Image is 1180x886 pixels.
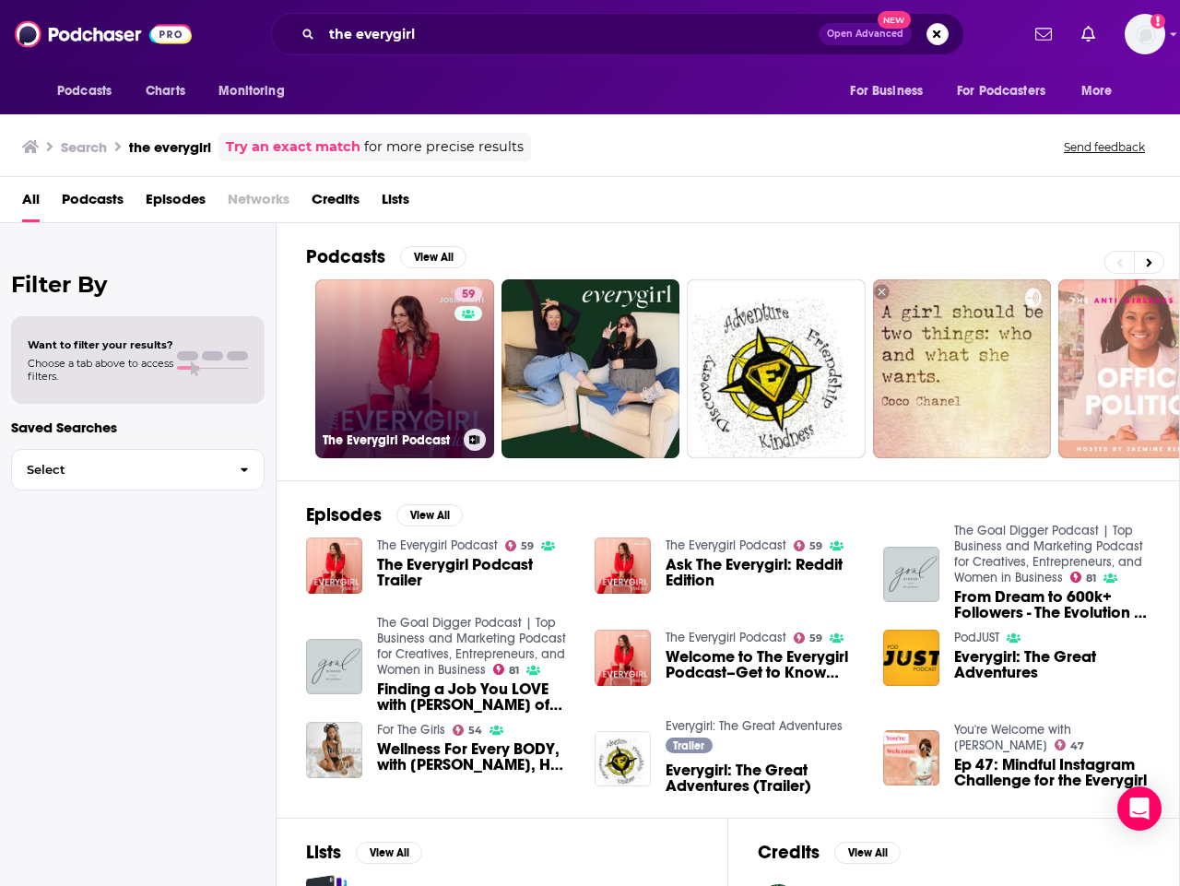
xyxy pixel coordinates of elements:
[1068,74,1136,109] button: open menu
[666,557,861,588] a: Ask The Everygirl: Reddit Edition
[306,503,463,526] a: EpisodesView All
[22,184,40,222] a: All
[134,74,196,109] a: Charts
[57,78,112,104] span: Podcasts
[595,731,651,787] img: Everygirl: The Great Adventures (Trailer)
[666,718,843,734] a: Everygirl: The Great Adventures
[1125,14,1165,54] img: User Profile
[954,649,1150,680] a: Everygirl: The Great Adventures
[306,841,341,864] h2: Lists
[666,649,861,680] a: Welcome to The Everygirl Podcast–Get to Know Your Hosts, Insights into The Everygirl Team, and Wh...
[377,741,572,773] span: Wellness For Every BODY, with [PERSON_NAME], Host of The Everygirl Podcast
[794,632,823,644] a: 59
[312,184,360,222] a: Credits
[809,634,822,643] span: 59
[146,78,185,104] span: Charts
[462,286,475,304] span: 59
[228,184,289,222] span: Networks
[819,23,912,45] button: Open AdvancedNew
[306,538,362,594] img: The Everygirl Podcast Trailer
[1125,14,1165,54] button: Show profile menu
[883,630,939,686] img: Everygirl: The Great Adventures
[666,762,861,794] span: Everygirl: The Great Adventures (Trailer)
[809,542,822,550] span: 59
[377,741,572,773] a: Wellness For Every BODY, with Josie Santi, Host of The Everygirl Podcast
[271,13,964,55] div: Search podcasts, credits, & more...
[377,681,572,713] a: Finding a Job You LOVE with Alaina Kaczmarski of The Everygirl
[954,523,1143,585] a: The Goal Digger Podcast | Top Business and Marketing Podcast for Creatives, Entrepreneurs, and Wo...
[834,842,901,864] button: View All
[758,841,820,864] h2: Credits
[1055,739,1085,750] a: 47
[794,540,823,551] a: 59
[15,17,192,52] img: Podchaser - Follow, Share and Rate Podcasts
[377,538,498,553] a: The Everygirl Podcast
[509,667,519,675] span: 81
[1117,786,1162,831] div: Open Intercom Messenger
[12,464,225,476] span: Select
[364,136,524,158] span: for more precise results
[306,639,362,695] img: Finding a Job You LOVE with Alaina Kaczmarski of The Everygirl
[377,557,572,588] a: The Everygirl Podcast Trailer
[954,630,999,645] a: PodJUST
[400,246,466,268] button: View All
[878,11,911,29] span: New
[218,78,284,104] span: Monitoring
[505,540,535,551] a: 59
[377,615,566,678] a: The Goal Digger Podcast | Top Business and Marketing Podcast for Creatives, Entrepreneurs, and Wo...
[306,245,466,268] a: PodcastsView All
[1074,18,1103,50] a: Show notifications dropdown
[595,538,651,594] img: Ask The Everygirl: Reddit Edition
[129,138,211,156] h3: the everygirl
[322,19,819,49] input: Search podcasts, credits, & more...
[315,279,494,458] a: 59The Everygirl Podcast
[146,184,206,222] a: Episodes
[954,722,1071,753] a: You're Welcome with Hilary Rushford
[883,730,939,786] img: Ep 47: Mindful Instagram Challenge for the Everygirl
[11,449,265,490] button: Select
[44,74,136,109] button: open menu
[595,630,651,686] a: Welcome to The Everygirl Podcast–Get to Know Your Hosts, Insights into The Everygirl Team, and Wh...
[454,287,482,301] a: 59
[957,78,1045,104] span: For Podcasters
[827,30,903,39] span: Open Advanced
[377,722,445,738] a: For The Girls
[954,757,1150,788] a: Ep 47: Mindful Instagram Challenge for the Everygirl
[453,725,483,736] a: 54
[954,589,1150,620] a: From Dream to 600k+ Followers - The Evolution of The Everygirl
[673,740,704,751] span: Trailer
[62,184,124,222] a: Podcasts
[493,664,520,675] a: 81
[945,74,1072,109] button: open menu
[666,538,786,553] a: The Everygirl Podcast
[323,432,456,448] h3: The Everygirl Podcast
[28,338,173,351] span: Want to filter your results?
[28,357,173,383] span: Choose a tab above to access filters.
[666,630,786,645] a: The Everygirl Podcast
[1070,742,1084,750] span: 47
[837,74,946,109] button: open menu
[883,547,939,603] img: From Dream to 600k+ Followers - The Evolution of The Everygirl
[382,184,409,222] a: Lists
[758,841,901,864] a: CreditsView All
[1081,78,1113,104] span: More
[1028,18,1059,50] a: Show notifications dropdown
[306,503,382,526] h2: Episodes
[11,271,265,298] h2: Filter By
